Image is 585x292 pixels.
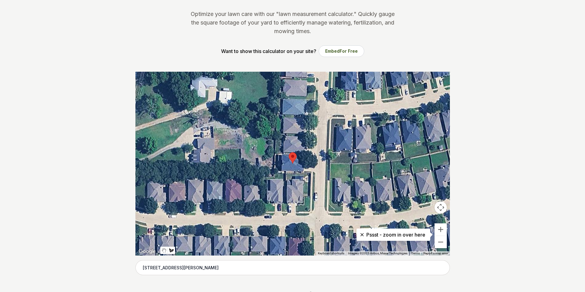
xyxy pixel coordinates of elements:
[340,48,358,54] span: For Free
[423,252,448,255] a: Report a map error
[435,236,447,248] button: Zoom out
[168,247,175,254] button: Draw a shape
[361,231,425,238] p: Pssst - zoom in over here
[135,260,450,275] input: Enter your address to get started
[435,201,447,214] button: Map camera controls
[160,247,168,254] button: Stop drawing
[221,47,316,55] p: Want to show this calculator on your site?
[189,10,396,36] p: Optimize your lawn care with our "lawn measurement calculator." Quickly gauge the square footage ...
[137,248,157,256] a: Open this area in Google Maps (opens a new window)
[319,45,364,57] button: EmbedFor Free
[318,251,344,256] button: Keyboard shortcuts
[411,252,420,255] a: Terms
[137,248,157,256] img: Google
[348,252,408,255] span: Imagery ©2025 Airbus, Maxar Technologies
[435,223,447,236] button: Zoom in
